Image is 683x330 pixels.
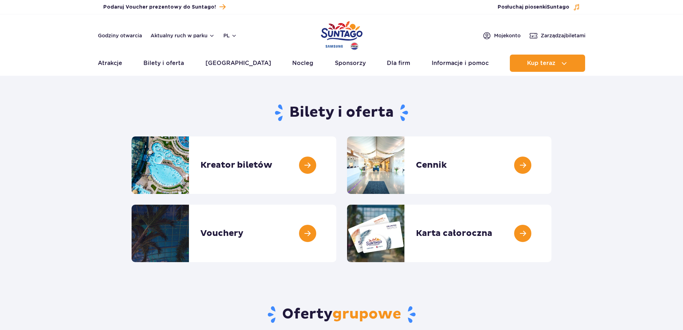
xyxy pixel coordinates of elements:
span: Zarządzaj biletami [541,32,585,39]
button: Aktualny ruch w parku [151,33,215,38]
a: Informacje i pomoc [432,55,489,72]
a: Podaruj Voucher prezentowy do Suntago! [103,2,226,12]
button: pl [223,32,237,39]
span: Suntago [547,5,569,10]
a: Dla firm [387,55,410,72]
span: Moje konto [494,32,521,39]
a: [GEOGRAPHIC_DATA] [205,55,271,72]
button: Posłuchaj piosenkiSuntago [498,4,580,11]
span: Posłuchaj piosenki [498,4,569,11]
a: Mojekonto [483,31,521,40]
a: Godziny otwarcia [98,32,142,39]
span: grupowe [332,305,401,323]
a: Zarządzajbiletami [529,31,585,40]
h2: Oferty [132,305,551,324]
a: Park of Poland [321,18,362,51]
span: Kup teraz [527,60,555,66]
a: Atrakcje [98,55,122,72]
a: Nocleg [292,55,313,72]
span: Podaruj Voucher prezentowy do Suntago! [103,4,216,11]
button: Kup teraz [510,55,585,72]
h1: Bilety i oferta [132,103,551,122]
a: Bilety i oferta [143,55,184,72]
a: Sponsorzy [335,55,366,72]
